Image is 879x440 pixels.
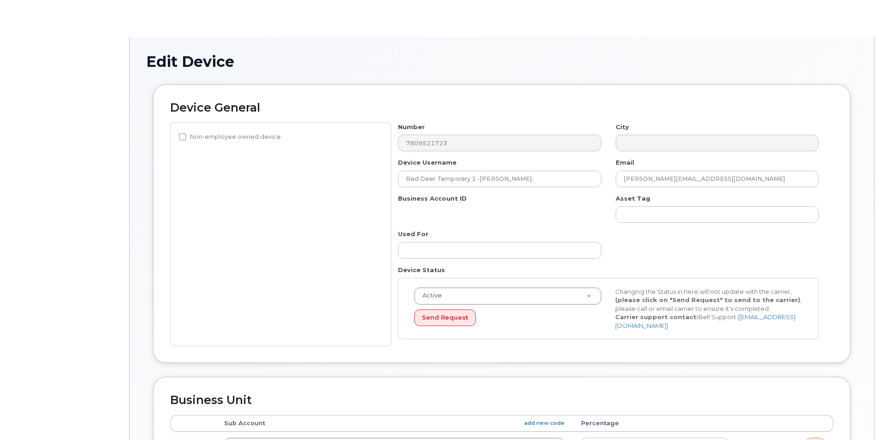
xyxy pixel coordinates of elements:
label: Device Status [398,266,445,274]
label: Business Account ID [398,194,467,203]
h2: Business Unit [170,394,833,407]
input: Non-employee owned device [179,133,186,141]
h1: Edit Device [146,54,857,70]
label: Asset Tag [616,194,650,203]
a: [EMAIL_ADDRESS][DOMAIN_NAME] [615,313,796,329]
th: Percentage [573,415,737,432]
label: Number [398,123,425,131]
label: Non-employee owned device [179,131,281,143]
th: Sub Account [216,415,573,432]
strong: Carrier support contact: [615,313,698,321]
label: Email [616,158,634,167]
label: City [616,123,629,131]
div: Changing the Status in here will not update with the carrier, , please call or email carrier to e... [608,287,809,330]
strong: (please click on "Send Request" to send to the carrier) [615,296,800,303]
h2: Device General [170,101,833,114]
a: Active [415,288,601,304]
span: Active [417,291,442,300]
a: add new code [524,419,564,427]
label: Device Username [398,158,457,167]
label: Used For [398,230,428,238]
button: Send Request [414,309,476,327]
